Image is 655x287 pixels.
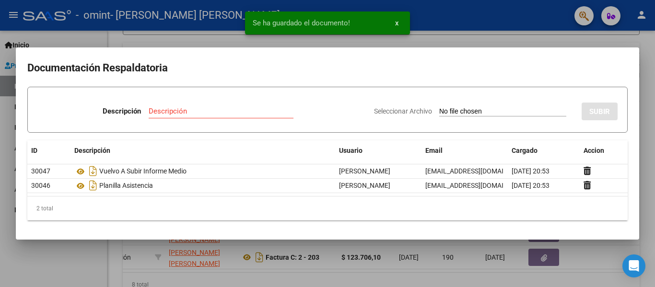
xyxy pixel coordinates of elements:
[589,107,610,116] span: SUBIR
[425,147,443,154] span: Email
[31,167,50,175] span: 30047
[512,167,550,175] span: [DATE] 20:53
[580,140,628,161] datatable-header-cell: Accion
[425,167,532,175] span: [EMAIL_ADDRESS][DOMAIN_NAME]
[508,140,580,161] datatable-header-cell: Cargado
[512,147,538,154] span: Cargado
[622,254,645,277] div: Open Intercom Messenger
[253,18,350,28] span: Se ha guardado el documento!
[31,182,50,189] span: 30046
[70,140,335,161] datatable-header-cell: Descripción
[421,140,508,161] datatable-header-cell: Email
[103,106,141,117] p: Descripción
[27,140,70,161] datatable-header-cell: ID
[582,103,618,120] button: SUBIR
[87,178,99,193] i: Descargar documento
[74,178,331,193] div: Planilla Asistencia
[395,19,398,27] span: x
[339,167,390,175] span: [PERSON_NAME]
[74,147,110,154] span: Descripción
[27,196,628,220] div: 2 total
[335,140,421,161] datatable-header-cell: Usuario
[512,182,550,189] span: [DATE] 20:53
[584,147,604,154] span: Accion
[374,107,432,115] span: Seleccionar Archivo
[74,163,331,179] div: Vuelvo A Subir Informe Medio
[27,59,628,77] h2: Documentación Respaldatoria
[339,147,363,154] span: Usuario
[387,14,406,32] button: x
[31,147,37,154] span: ID
[425,182,532,189] span: [EMAIL_ADDRESS][DOMAIN_NAME]
[87,163,99,179] i: Descargar documento
[339,182,390,189] span: [PERSON_NAME]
